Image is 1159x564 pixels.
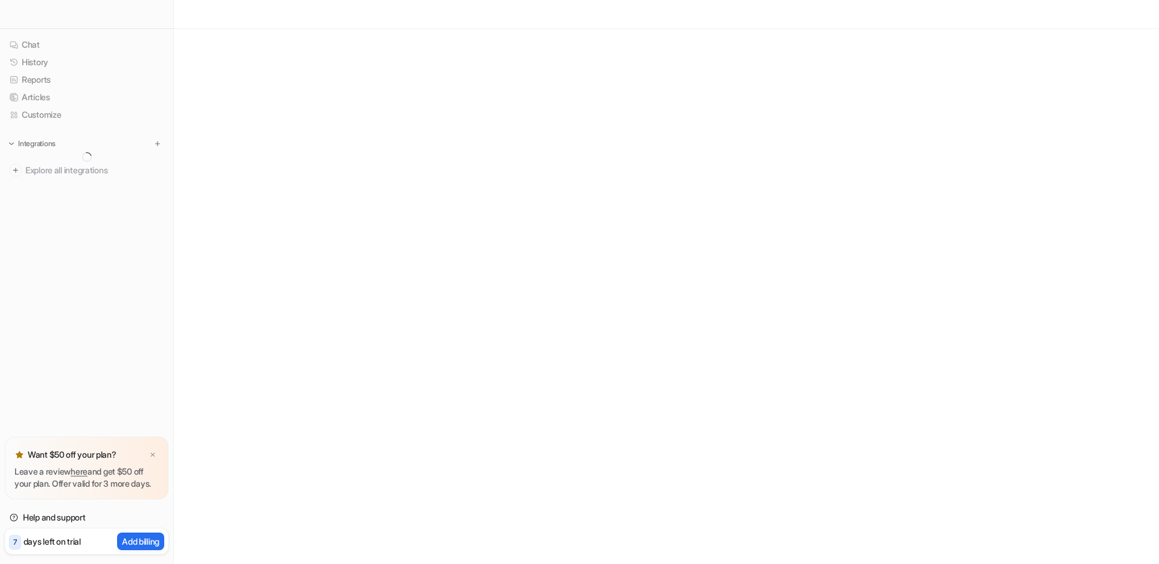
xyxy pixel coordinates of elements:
[5,162,168,179] a: Explore all integrations
[28,449,117,461] p: Want $50 off your plan?
[25,161,164,180] span: Explore all integrations
[10,164,22,176] img: explore all integrations
[149,451,156,459] img: x
[14,466,159,490] p: Leave a review and get $50 off your plan. Offer valid for 3 more days.
[153,139,162,148] img: menu_add.svg
[71,466,88,476] a: here
[5,71,168,88] a: Reports
[5,106,168,123] a: Customize
[5,89,168,106] a: Articles
[117,533,164,550] button: Add billing
[5,138,59,150] button: Integrations
[14,450,24,460] img: star
[13,537,17,548] p: 7
[18,139,56,149] p: Integrations
[5,36,168,53] a: Chat
[7,139,16,148] img: expand menu
[5,54,168,71] a: History
[24,535,81,548] p: days left on trial
[122,535,159,548] p: Add billing
[5,509,168,526] a: Help and support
